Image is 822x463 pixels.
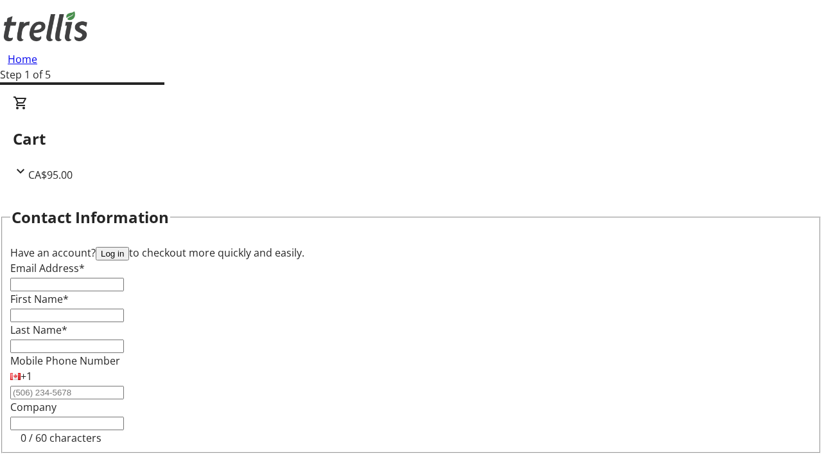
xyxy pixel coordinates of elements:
button: Log in [96,247,129,260]
label: Mobile Phone Number [10,354,120,368]
h2: Contact Information [12,206,169,229]
div: CartCA$95.00 [13,95,809,183]
tr-character-limit: 0 / 60 characters [21,431,101,445]
h2: Cart [13,127,809,150]
span: CA$95.00 [28,168,73,182]
div: Have an account? to checkout more quickly and easily. [10,245,812,260]
label: Company [10,400,57,414]
label: Email Address* [10,261,85,275]
label: Last Name* [10,323,67,337]
label: First Name* [10,292,69,306]
input: (506) 234-5678 [10,386,124,399]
